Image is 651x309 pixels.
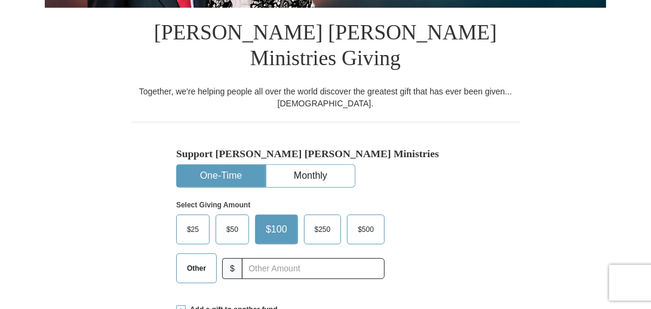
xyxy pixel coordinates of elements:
[176,201,250,209] strong: Select Giving Amount
[266,165,355,187] button: Monthly
[222,258,242,279] span: $
[181,221,205,238] span: $25
[220,221,244,238] span: $50
[131,8,520,85] h1: [PERSON_NAME] [PERSON_NAME] Ministries Giving
[181,259,212,277] span: Other
[260,221,293,238] span: $100
[176,148,475,160] h5: Support [PERSON_NAME] [PERSON_NAME] Ministries
[177,165,265,187] button: One-Time
[242,258,385,279] input: Other Amount
[131,85,520,109] div: Together, we're helping people all over the world discover the greatest gift that has ever been g...
[309,221,337,238] span: $250
[352,221,380,238] span: $500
